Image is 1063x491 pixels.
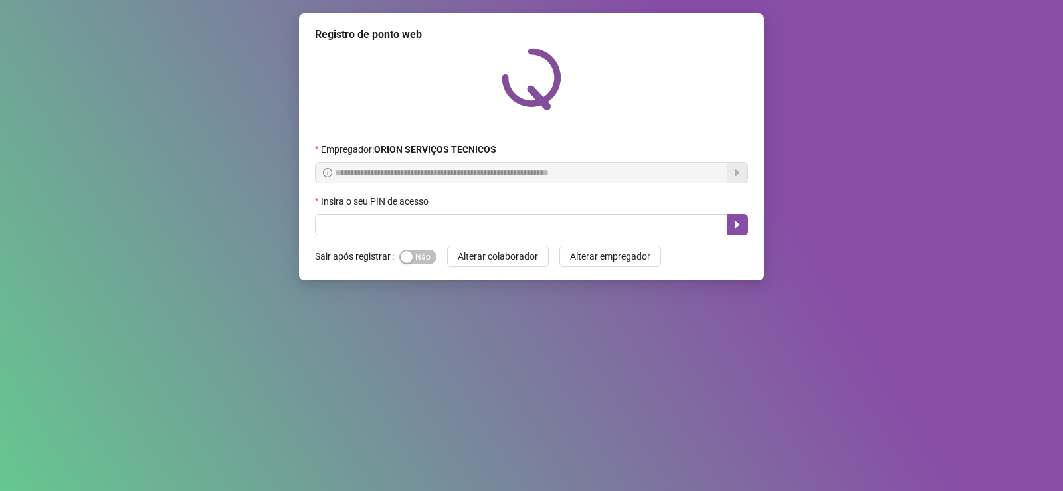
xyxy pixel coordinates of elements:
label: Insira o seu PIN de acesso [315,194,437,209]
label: Sair após registrar [315,246,399,267]
img: QRPoint [502,48,561,110]
span: Empregador : [321,142,496,157]
div: Registro de ponto web [315,27,748,43]
button: Alterar empregador [559,246,661,267]
button: Alterar colaborador [447,246,549,267]
span: Alterar colaborador [458,249,538,264]
span: Alterar empregador [570,249,650,264]
span: info-circle [323,168,332,177]
strong: ORION SERVIÇOS TECNICOS [374,144,496,155]
span: caret-right [732,219,743,230]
